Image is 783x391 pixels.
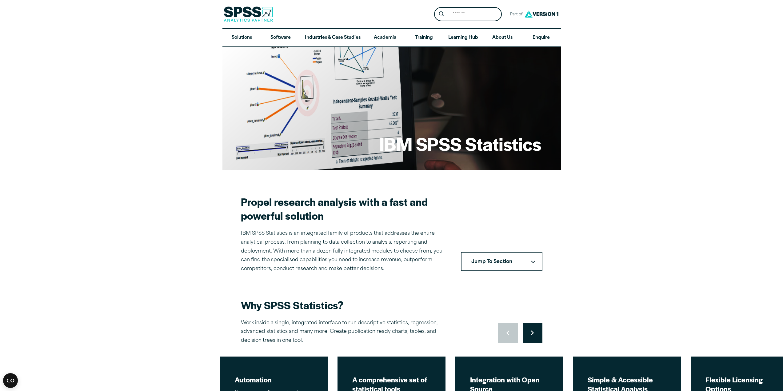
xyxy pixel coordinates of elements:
[434,7,502,22] form: Site Header Search Form
[404,29,443,47] a: Training
[241,229,446,273] p: IBM SPSS Statistics is an integrated family of products that addresses the entire analytical proc...
[3,373,18,388] button: Open CMP widget
[366,29,404,47] a: Academia
[523,8,560,20] img: Version1 Logo
[224,6,273,22] img: SPSS Analytics Partner
[222,29,261,47] a: Solutions
[222,29,561,47] nav: Desktop version of site main menu
[522,29,561,47] a: Enquire
[235,375,313,384] h2: Automation
[300,29,366,47] a: Industries & Case Studies
[241,298,456,312] h2: Why SPSS Statistics?
[261,29,300,47] a: Software
[436,9,447,20] button: Search magnifying glass icon
[241,319,456,345] p: Work inside a single, integrated interface to run descriptive statistics, regression, advanced st...
[443,29,483,47] a: Learning Hub
[439,11,444,17] svg: Search magnifying glass icon
[507,10,523,19] span: Part of
[379,132,541,156] h1: IBM SPSS Statistics
[461,252,542,271] nav: Table of Contents
[483,29,522,47] a: About Us
[531,330,534,335] svg: Right pointing chevron
[523,323,542,343] button: Move to next slide
[531,261,535,263] svg: Downward pointing chevron
[461,252,542,271] button: Jump To SectionDownward pointing chevron
[241,195,446,222] h2: Propel research analysis with a fast and powerful solution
